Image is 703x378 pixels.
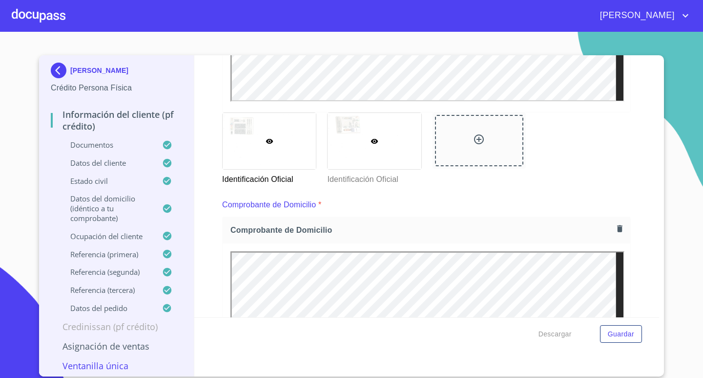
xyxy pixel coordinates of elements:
div: [PERSON_NAME] [51,63,182,82]
p: Credinissan (PF crédito) [51,321,182,333]
p: Información del cliente (PF crédito) [51,109,182,132]
p: Crédito Persona Física [51,82,182,94]
img: Docupass spot blue [51,63,70,78]
p: Ocupación del Cliente [51,231,162,241]
p: Referencia (segunda) [51,267,162,277]
p: Documentos [51,140,162,150]
span: Descargar [538,328,572,340]
button: Descargar [535,325,576,343]
p: Datos del pedido [51,303,162,313]
p: Datos del cliente [51,158,162,168]
button: Guardar [600,325,642,343]
p: Asignación de Ventas [51,340,182,352]
p: Identificación Oficial [222,170,315,185]
p: [PERSON_NAME] [70,67,128,74]
p: Referencia (primera) [51,249,162,259]
span: Guardar [608,328,634,340]
p: Referencia (tercera) [51,285,162,295]
span: Comprobante de Domicilio [230,225,613,235]
span: [PERSON_NAME] [593,8,680,23]
p: Estado Civil [51,176,162,186]
p: Comprobante de Domicilio [222,199,316,211]
p: Ventanilla única [51,360,182,372]
p: Identificación Oficial [327,170,420,185]
button: account of current user [593,8,691,23]
p: Datos del domicilio (idéntico a tu comprobante) [51,194,162,223]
